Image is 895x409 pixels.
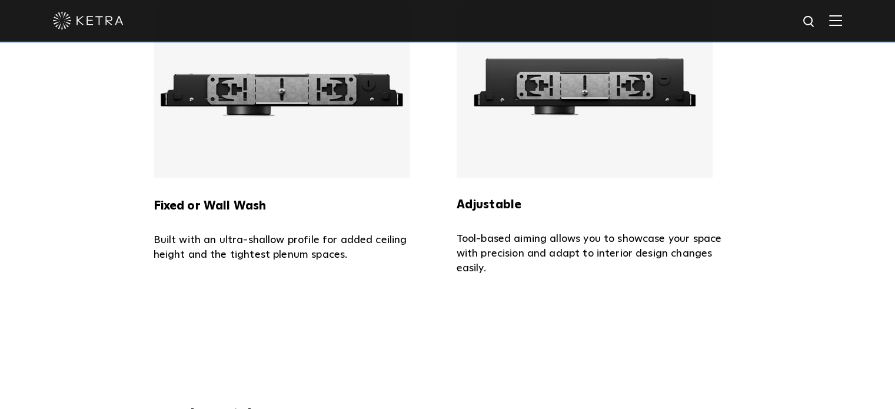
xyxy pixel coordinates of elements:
strong: Adjustable [457,199,522,211]
img: Ketra 2" Fixed or Wall Wash Housing with an ultra slim profile [154,1,410,178]
img: search icon [802,15,817,29]
img: Ketra 3.5" Adjustable Housing with an ultra slim profile [457,1,713,178]
img: ketra-logo-2019-white [53,12,124,29]
img: Hamburger%20Nav.svg [829,15,842,26]
p: Tool-based aiming allows you to showcase your space with precision and adapt to interior design c... [457,232,742,276]
p: Built with an ultra-shallow profile for added ceiling height and the tightest plenum spaces. [154,233,439,262]
strong: Fixed or Wall Wash [154,200,267,212]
